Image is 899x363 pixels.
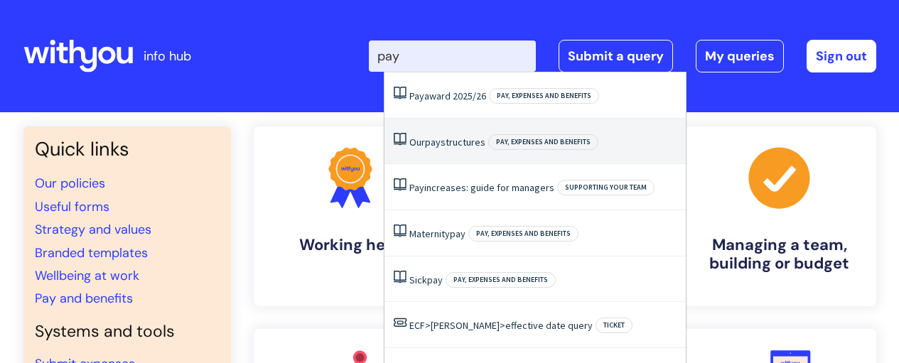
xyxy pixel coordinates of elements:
[446,272,556,288] span: Pay, expenses and benefits
[807,40,876,72] a: Sign out
[409,181,424,194] span: Pay
[35,290,133,307] a: Pay and benefits
[265,236,436,254] h4: Working here
[489,88,599,104] span: Pay, expenses and benefits
[409,273,443,286] a: Sickpay
[144,45,191,67] p: info hub
[409,90,486,102] a: Payaward 2025/26
[35,244,148,261] a: Branded templates
[35,267,139,284] a: Wellbeing at work
[409,319,593,332] a: ECF>[PERSON_NAME]>effective date query
[696,40,784,72] a: My queries
[488,134,598,150] span: Pay, expenses and benefits
[35,175,105,192] a: Our policies
[254,126,447,306] a: Working here
[557,180,655,195] span: Supporting your team
[694,236,865,273] h4: Managing a team, building or budget
[425,136,441,148] span: pay
[559,40,673,72] a: Submit a query
[35,198,109,215] a: Useful forms
[409,227,465,240] a: Maternitypay
[596,318,632,333] span: Ticket
[683,126,876,306] a: Managing a team, building or budget
[409,136,485,148] a: Ourpaystructures
[409,181,554,194] a: Payincreases: guide for managers
[35,322,220,342] h4: Systems and tools
[369,40,876,72] div: | -
[35,138,220,161] h3: Quick links
[35,221,151,238] a: Strategy and values
[409,90,424,102] span: Pay
[468,226,578,242] span: Pay, expenses and benefits
[427,273,443,286] span: pay
[450,227,465,240] span: pay
[369,40,536,72] input: Search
